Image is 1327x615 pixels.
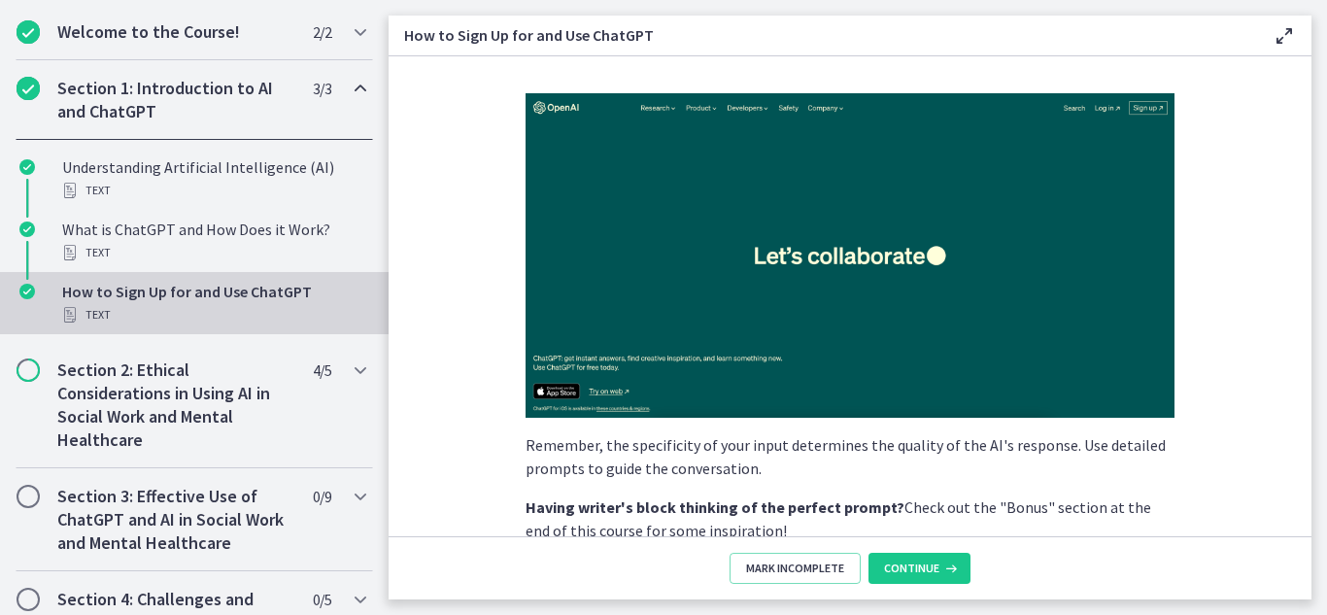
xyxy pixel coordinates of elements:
div: Text [62,241,365,264]
div: How to Sign Up for and Use ChatGPT [62,280,365,326]
span: 4 / 5 [313,359,331,382]
h2: Welcome to the Course! [57,20,294,44]
i: Completed [19,222,35,237]
span: Continue [884,561,939,576]
h2: Section 2: Ethical Considerations in Using AI in Social Work and Mental Healthcare [57,359,294,452]
h2: Section 1: Introduction to AI and ChatGPT [57,77,294,123]
div: Understanding Artificial Intelligence (AI) [62,155,365,202]
div: Text [62,179,365,202]
span: 0 / 5 [313,588,331,611]
div: What is ChatGPT and How Does it Work? [62,218,365,264]
p: Check out the "Bonus" section at the end of this course for some inspiration! [526,495,1174,542]
button: Continue [868,553,970,584]
span: 0 / 9 [313,485,331,508]
strong: Having writer's block thinking of the perfect prompt? [526,497,904,517]
i: Completed [19,159,35,175]
h2: Section 3: Effective Use of ChatGPT and AI in Social Work and Mental Healthcare [57,485,294,555]
i: Completed [19,284,35,299]
span: Mark Incomplete [746,561,844,576]
span: 3 / 3 [313,77,331,100]
i: Completed [17,77,40,100]
div: Text [62,303,365,326]
span: 2 / 2 [313,20,331,44]
i: Completed [17,20,40,44]
p: Remember, the specificity of your input determines the quality of the AI's response. Use detailed... [526,433,1174,480]
h3: How to Sign Up for and Use ChatGPT [404,23,1242,47]
button: Mark Incomplete [730,553,861,584]
img: Screen_Shot_2023-06-25_at_12.26.29_PM.png [526,93,1174,418]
